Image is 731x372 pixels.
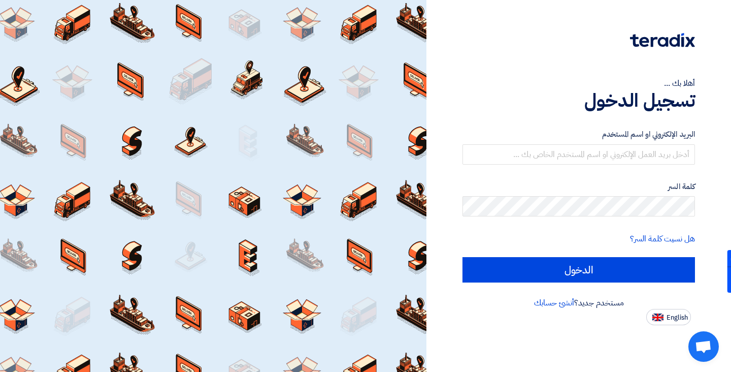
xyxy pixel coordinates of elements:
a: أنشئ حسابك [534,297,574,309]
div: أهلا بك ... [462,77,695,89]
input: أدخل بريد العمل الإلكتروني او اسم المستخدم الخاص بك ... [462,144,695,165]
a: هل نسيت كلمة السر؟ [630,233,695,245]
label: كلمة السر [462,181,695,193]
a: Open chat [688,331,719,362]
span: English [667,314,688,321]
img: Teradix logo [630,33,695,47]
img: en-US.png [652,314,663,321]
label: البريد الإلكتروني او اسم المستخدم [462,129,695,140]
div: مستخدم جديد؟ [462,297,695,309]
button: English [646,309,691,325]
h1: تسجيل الدخول [462,89,695,112]
input: الدخول [462,257,695,283]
